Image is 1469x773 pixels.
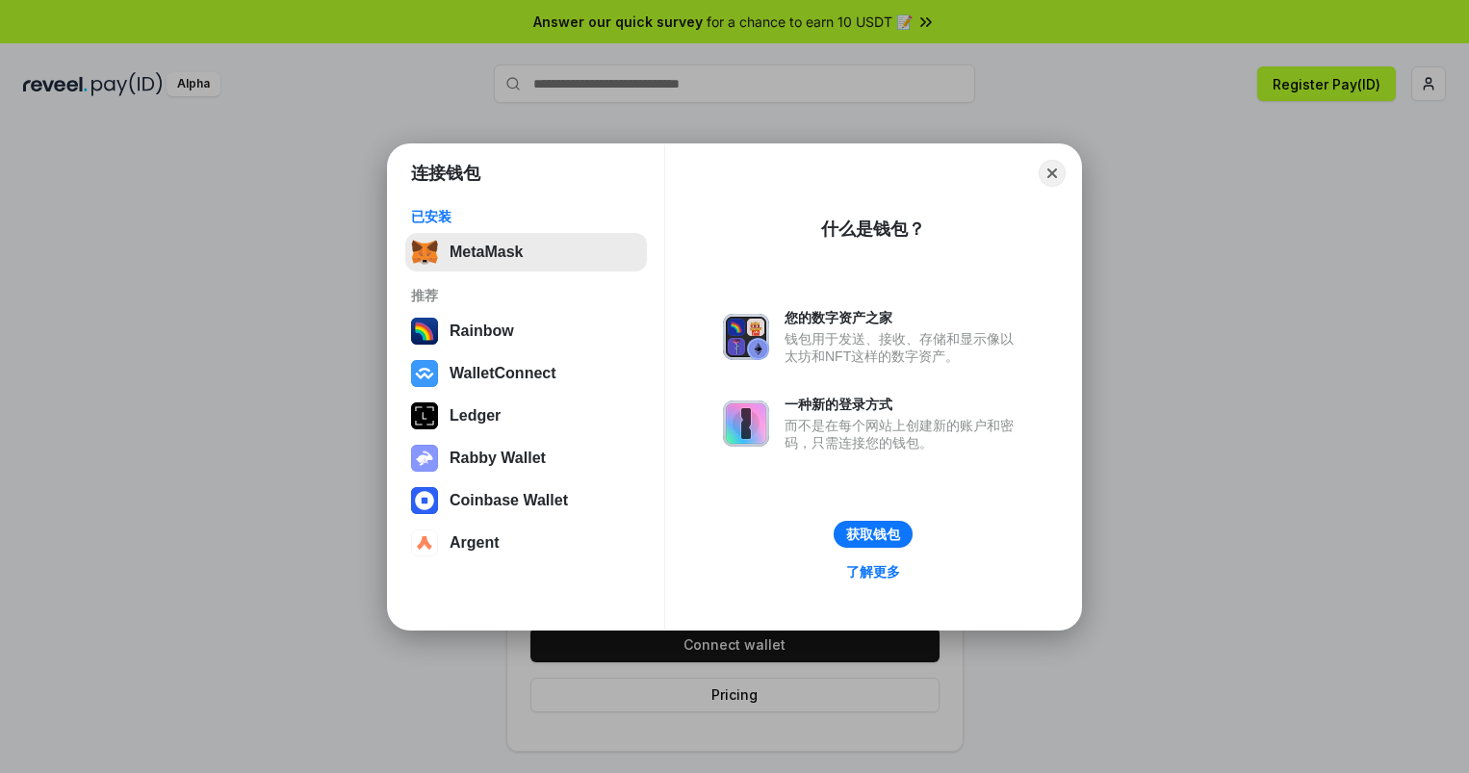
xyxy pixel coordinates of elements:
button: Coinbase Wallet [405,481,647,520]
button: MetaMask [405,233,647,271]
img: svg+xml,%3Csvg%20xmlns%3D%22http%3A%2F%2Fwww.w3.org%2F2000%2Fsvg%22%20width%3D%2228%22%20height%3... [411,402,438,429]
div: 而不是在每个网站上创建新的账户和密码，只需连接您的钱包。 [785,417,1023,451]
button: Ledger [405,397,647,435]
div: Rabby Wallet [450,450,546,467]
div: 推荐 [411,287,641,304]
img: svg+xml,%3Csvg%20width%3D%22120%22%20height%3D%22120%22%20viewBox%3D%220%200%20120%20120%22%20fil... [411,318,438,345]
img: svg+xml,%3Csvg%20width%3D%2228%22%20height%3D%2228%22%20viewBox%3D%220%200%2028%2028%22%20fill%3D... [411,529,438,556]
a: 了解更多 [835,559,912,584]
button: Rainbow [405,312,647,350]
img: svg+xml,%3Csvg%20fill%3D%22none%22%20height%3D%2233%22%20viewBox%3D%220%200%2035%2033%22%20width%... [411,239,438,266]
div: 已安装 [411,208,641,225]
div: Argent [450,534,500,552]
div: 一种新的登录方式 [785,396,1023,413]
button: Rabby Wallet [405,439,647,477]
img: svg+xml,%3Csvg%20xmlns%3D%22http%3A%2F%2Fwww.w3.org%2F2000%2Fsvg%22%20fill%3D%22none%22%20viewBox... [723,400,769,447]
div: Rainbow [450,322,514,340]
button: 获取钱包 [834,521,913,548]
img: svg+xml,%3Csvg%20width%3D%2228%22%20height%3D%2228%22%20viewBox%3D%220%200%2028%2028%22%20fill%3D... [411,360,438,387]
div: 获取钱包 [846,526,900,543]
div: 钱包用于发送、接收、存储和显示像以太坊和NFT这样的数字资产。 [785,330,1023,365]
div: WalletConnect [450,365,556,382]
button: Close [1039,160,1066,187]
img: svg+xml,%3Csvg%20xmlns%3D%22http%3A%2F%2Fwww.w3.org%2F2000%2Fsvg%22%20fill%3D%22none%22%20viewBox... [723,314,769,360]
div: 您的数字资产之家 [785,309,1023,326]
h1: 连接钱包 [411,162,480,185]
div: Coinbase Wallet [450,492,568,509]
button: WalletConnect [405,354,647,393]
div: Ledger [450,407,501,425]
button: Argent [405,524,647,562]
div: MetaMask [450,244,523,261]
div: 了解更多 [846,563,900,580]
div: 什么是钱包？ [821,218,925,241]
img: svg+xml,%3Csvg%20width%3D%2228%22%20height%3D%2228%22%20viewBox%3D%220%200%2028%2028%22%20fill%3D... [411,487,438,514]
img: svg+xml,%3Csvg%20xmlns%3D%22http%3A%2F%2Fwww.w3.org%2F2000%2Fsvg%22%20fill%3D%22none%22%20viewBox... [411,445,438,472]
